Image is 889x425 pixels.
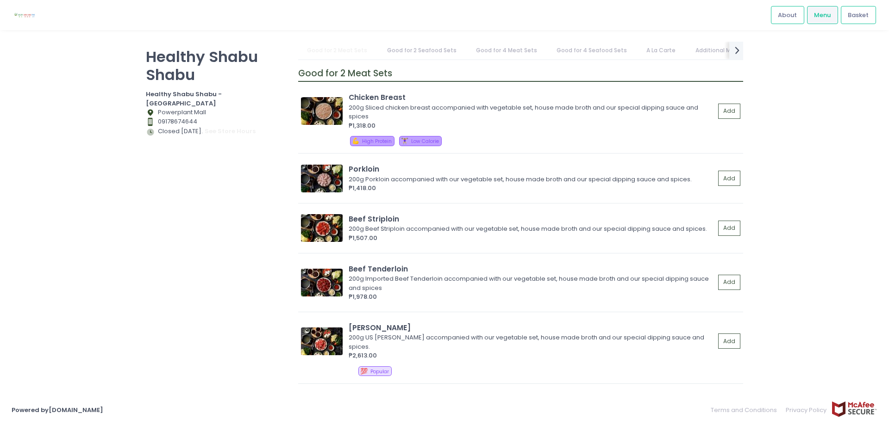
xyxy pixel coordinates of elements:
img: Beef Tenderloin [301,269,343,296]
button: Add [718,275,740,290]
b: Healthy Shabu Shabu - [GEOGRAPHIC_DATA] [146,90,222,108]
div: Powerplant Mall [146,108,287,117]
span: Popular [370,368,389,375]
div: Beef Striploin [349,214,715,224]
button: Add [718,171,740,186]
div: ₱2,613.00 [349,351,715,360]
div: 200g Porkloin accompanied with our vegetable set, house made broth and our special dipping sauce ... [349,175,712,184]
button: see store hours [204,126,256,136]
img: Angus Beef Ribeye [301,327,343,355]
p: Healthy Shabu Shabu [146,48,287,84]
span: About [778,11,797,20]
img: logo [12,7,38,23]
div: Closed [DATE]. [146,126,287,136]
a: Additional Meat [686,42,750,59]
div: Porkloin [349,164,715,174]
button: Add [718,333,740,349]
a: Good for 4 Seafood Sets [548,42,636,59]
a: A La Carte [638,42,685,59]
div: [PERSON_NAME] [349,322,715,333]
a: Good for 2 Meat Sets [298,42,376,59]
span: 🏋️‍♀️ [401,136,408,145]
span: High Protein [362,138,392,145]
a: Menu [807,6,838,24]
div: ₱1,318.00 [349,121,715,130]
div: 09178674644 [146,117,287,126]
div: ₱1,978.00 [349,292,715,302]
img: Beef Striploin [301,214,343,242]
span: Good for 2 Meat Sets [298,67,392,80]
div: Beef Tenderloin [349,264,715,274]
a: Terms and Conditions [711,401,782,419]
span: Low Calorie [411,138,439,145]
div: Chicken Breast [349,92,715,103]
img: Porkloin [301,165,343,192]
a: About [771,6,804,24]
a: Good for 2 Seafood Sets [378,42,465,59]
img: Chicken Breast [301,97,343,125]
div: ₱1,418.00 [349,184,715,193]
div: 200g US [PERSON_NAME] accompanied with our vegetable set, house made broth and our special dippin... [349,333,712,351]
a: Good for 4 Meat Sets [467,42,546,59]
div: 200g Sliced chicken breast accompanied with vegetable set, house made broth and our special dippi... [349,103,712,121]
span: 💯 [360,367,368,376]
a: Privacy Policy [782,401,832,419]
span: Basket [848,11,869,20]
a: Powered by[DOMAIN_NAME] [12,406,103,414]
span: 💪 [352,136,359,145]
div: 200g Imported Beef Tenderloin accompanied with our vegetable set, house made broth and our specia... [349,274,712,292]
div: ₱1,507.00 [349,234,715,243]
button: Add [718,221,740,236]
div: 200g Beef Striploin accompanied with our vegetable set, house made broth and our special dipping ... [349,224,712,234]
button: Add [718,104,740,119]
img: mcafee-secure [831,401,877,417]
span: Menu [814,11,831,20]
